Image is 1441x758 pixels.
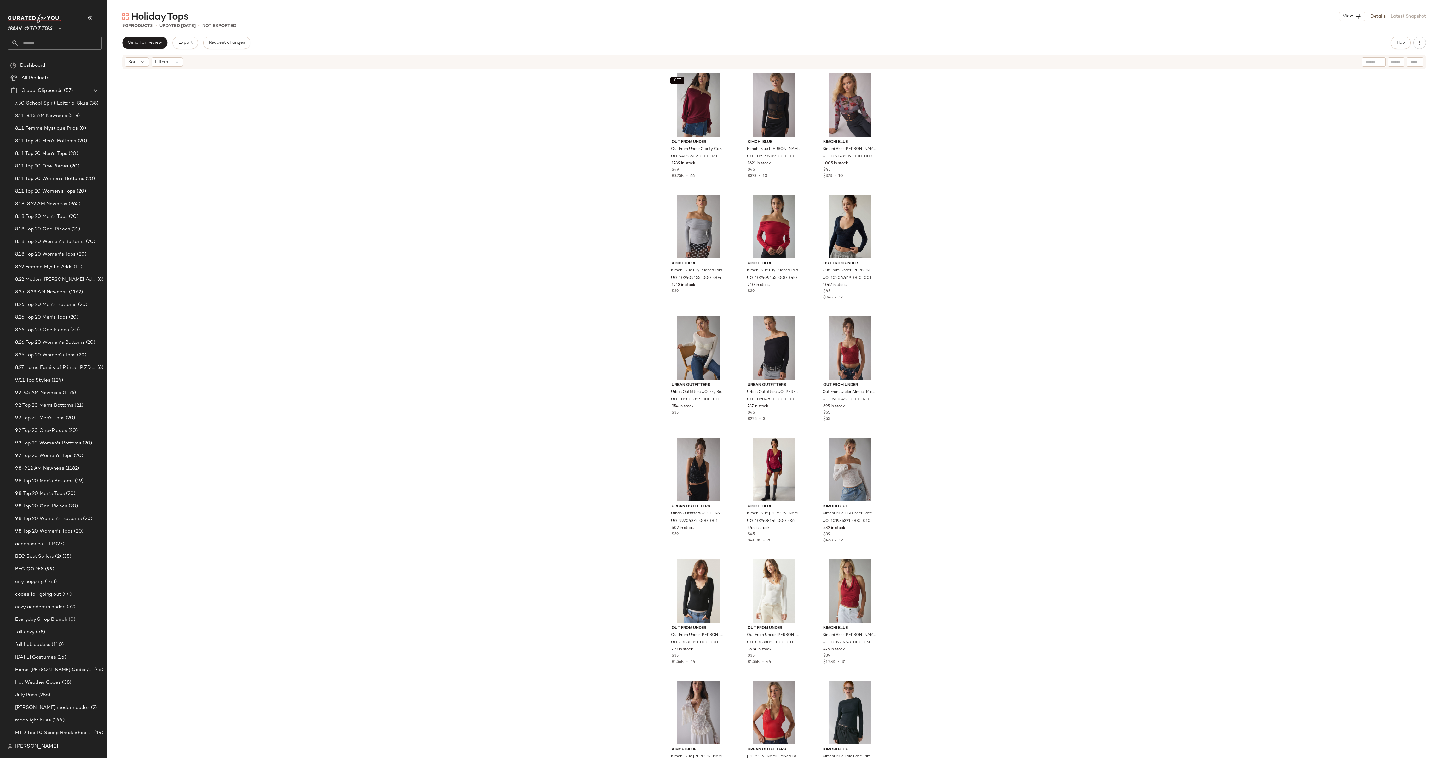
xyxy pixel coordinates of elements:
span: Request changes [209,40,245,45]
span: Hub [1396,40,1405,45]
span: (21) [70,226,80,233]
span: UO-102803327-000-011 [671,397,720,403]
span: Kimchi Blue Lily Ruched Foldover Off-The-Shoulder Knit Top in Red, Women's at Urban Outfitters [747,268,800,274]
span: 3524 in stock [748,647,772,653]
span: Out From Under [PERSON_NAME] Lace-[PERSON_NAME] Top in Black, Women's at Urban Outfitters [671,632,724,638]
span: 1005 in stock [823,161,848,167]
span: Send for Review [128,40,162,45]
span: 8.11 Top 20 Women's Bottoms [15,175,84,183]
span: $373 [748,174,756,178]
span: (20) [69,326,80,334]
img: 99373425_060_b [818,316,881,380]
span: Out From Under [672,139,725,145]
img: 88383021_001_b [667,559,730,623]
span: (1176) [61,389,76,397]
span: 8.25-8.29 AM Newness [15,289,68,296]
img: 88383021_011_b [743,559,806,623]
span: $225 [748,417,757,421]
span: Kimchi Blue Lily Ruched Foldover Off-The-Shoulder Knit Top in Grey, Women's at Urban Outfitters [671,268,724,274]
span: $45 [748,532,755,537]
span: 737 in stock [748,404,768,410]
span: $55 [823,417,830,421]
span: Out From Under Almost Midnight Lace Corset Top in Red, Women's at Urban Outfitters [823,389,876,395]
span: UO-94325602-000-061 [671,154,717,160]
span: $59 [672,532,679,537]
span: (20) [65,415,75,422]
span: • [155,22,157,30]
button: SET [670,77,684,84]
span: $45 [823,289,830,294]
span: (20) [76,352,86,359]
span: 9.8 Top 20 Men's Bottoms [15,478,74,485]
a: Details [1370,13,1386,20]
span: Out From Under [PERSON_NAME] Knit Lace Trim Long Sleeve Tee in Black, Women's at Urban Outfitters [823,268,876,274]
img: 101229698_060_b [818,559,881,623]
span: (38) [61,679,71,686]
span: Hot Weather Codes [15,679,61,686]
span: (20) [73,528,83,535]
span: 9.8 Top 20 Men's Tops [15,490,65,497]
span: (20) [85,339,95,346]
span: [PERSON_NAME] [15,743,58,750]
span: • [684,174,690,178]
span: 8.26 Top 20 One Pieces [15,326,69,334]
span: Dashboard [20,62,45,69]
span: Urban Outfitters [748,747,801,753]
button: Request changes [203,37,250,49]
img: cfy_white_logo.C9jOOHJF.svg [8,14,61,23]
span: (20) [67,150,78,157]
button: Export [172,37,198,49]
span: UO-101229698-000-060 [823,640,872,646]
span: Kimchi Blue [PERSON_NAME] Mesh Lace Trim Cardigan in Black, Women's at Urban Outfitters [747,146,800,152]
span: UO-102062619-000-001 [823,275,871,281]
span: (0) [67,616,75,623]
span: • [760,660,766,664]
span: 9/11 Top Styles [15,377,50,384]
span: 240 in stock [748,282,770,288]
span: • [833,296,839,300]
span: (52) [66,603,76,611]
span: 8.26 Top 20 Men's Tops [15,314,68,321]
span: $468 [823,539,833,543]
span: (57) [63,87,73,94]
span: SET [673,78,681,83]
span: [DATE] Costumes [15,654,56,661]
span: 9.8 Top 20 Women's Tops [15,528,73,535]
img: 102178209_001_b [743,73,806,137]
span: $1.56K [748,660,760,664]
span: (35) [61,553,72,560]
img: 102011319_060_b [743,681,806,744]
span: (20) [75,188,86,195]
span: (1162) [68,289,83,296]
span: Urban Outfitters UO Izzy Semi-Sheer Ruched Front Long Sleeve Boatneck Top in Ivory, Women's at Ur... [671,389,724,395]
span: 9.8 Top 20 One-Pieces [15,503,67,510]
span: • [756,174,763,178]
span: BEC CODES [15,566,44,573]
span: Kimchi Blue [748,261,801,267]
span: (44) [61,591,72,598]
img: 102408176_010_b [667,681,730,744]
img: 102409455_004_b [667,195,730,258]
span: 8.11-8.15 AM Newness [15,112,67,120]
span: (6) [96,364,103,371]
p: Not Exported [202,23,236,29]
span: (20) [77,138,87,145]
span: Kimchi Blue [PERSON_NAME] Layered Lace Twofer Cowl Neck Halter Top in Red, Women's at Urban Outfi... [823,632,876,638]
span: 8.22 Femme Mystic Adds [15,263,72,271]
span: Out From Under [PERSON_NAME] Lace-[PERSON_NAME] Top in Ivory, Women's at Urban Outfitters [747,632,800,638]
span: $35 [748,653,755,659]
span: fall cozy [15,629,35,636]
span: Sort [128,59,137,65]
span: (144) [51,717,65,724]
span: (20) [67,427,78,434]
img: 102803327_011_b [667,316,730,380]
span: (965) [67,201,81,208]
span: 8.11 Top 20 Men's Tops [15,150,67,157]
span: $39 [823,532,830,537]
span: Out From Under [823,382,876,388]
span: 1789 in stock [672,161,695,167]
span: Out From Under [748,625,801,631]
span: MTD Top 10 Spring Break Shop 4.1 [15,729,93,737]
span: Urban Outfitters UO [PERSON_NAME] Plunging Cowl Neck Halter Top in Black, Women's at Urban Outfit... [671,511,724,517]
span: 8.18 Top 20 Women's Bottoms [15,238,85,246]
